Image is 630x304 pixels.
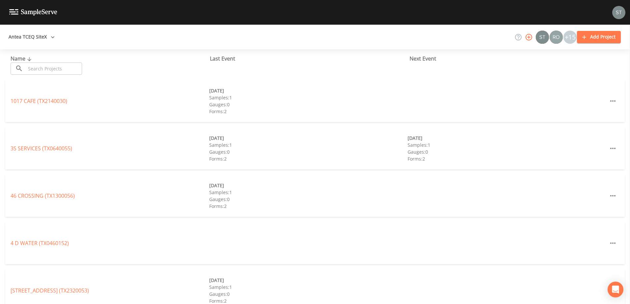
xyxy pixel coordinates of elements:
div: [DATE] [209,182,408,189]
input: Search Projects [26,63,82,75]
img: c0670e89e469b6405363224a5fca805c [536,31,549,44]
a: 1017 CAFE (TX2140030) [11,97,67,105]
div: Forms: 2 [408,155,606,162]
div: +15 [563,31,577,44]
img: 8315ae1e0460c39f28dd315f8b59d613 [612,6,625,19]
a: 46 CROSSING (TX1300056) [11,192,75,199]
div: [DATE] [209,135,408,141]
div: [DATE] [408,135,606,141]
button: Add Project [577,31,621,43]
div: Forms: 2 [209,203,408,210]
div: Gauges: 0 [209,101,408,108]
div: Next Event [410,55,609,63]
img: logo [9,9,57,15]
a: [STREET_ADDRESS] (TX2320053) [11,287,89,294]
a: 4 D WATER (TX0460152) [11,240,69,247]
span: Name [11,55,33,62]
div: Gauges: 0 [408,148,606,155]
img: 7e5c62b91fde3b9fc00588adc1700c9a [550,31,563,44]
a: 3S SERVICES (TX0640055) [11,145,72,152]
div: Samples: 1 [209,284,408,291]
div: Rodolfo Ramirez [549,31,563,44]
div: Gauges: 0 [209,148,408,155]
div: [DATE] [209,277,408,284]
div: Samples: 1 [209,189,408,196]
div: Forms: 2 [209,108,408,115]
div: Samples: 1 [209,94,408,101]
div: Gauges: 0 [209,196,408,203]
div: Samples: 1 [209,141,408,148]
div: Last Event [210,55,409,63]
div: Samples: 1 [408,141,606,148]
div: Forms: 2 [209,155,408,162]
div: Open Intercom Messenger [608,282,623,297]
div: [DATE] [209,87,408,94]
div: Gauges: 0 [209,291,408,297]
button: Antea TCEQ SiteX [6,31,57,43]
div: Stan Porter [535,31,549,44]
